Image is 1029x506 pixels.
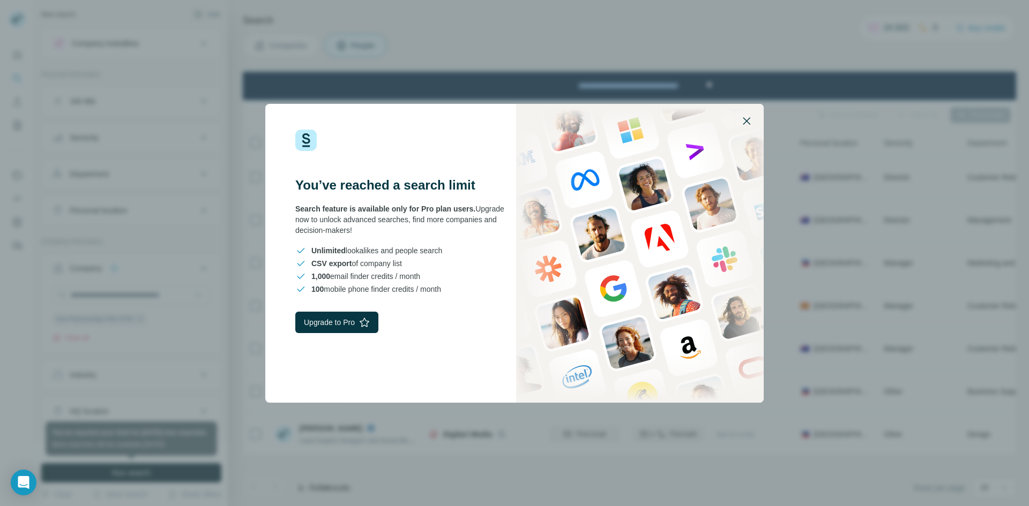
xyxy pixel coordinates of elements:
span: of company list [311,258,402,269]
button: Upgrade to Pro [295,312,378,333]
img: Surfe Logo [295,130,317,151]
span: Unlimited [311,246,346,255]
span: email finder credits / month [311,271,420,282]
span: 1,000 [311,272,330,281]
span: mobile phone finder credits / month [311,284,441,294]
h3: You’ve reached a search limit [295,177,514,194]
span: Search feature is available only for Pro plan users. [295,205,475,213]
img: Surfe Stock Photo - showing people and technologies [516,104,764,403]
span: lookalikes and people search [311,245,442,256]
div: Upgrade now to unlock advanced searches, find more companies and decision-makers! [295,203,514,236]
span: CSV export [311,259,352,268]
span: 100 [311,285,324,293]
div: Open Intercom Messenger [11,470,36,495]
div: Upgrade plan for full access to Surfe [310,2,461,26]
